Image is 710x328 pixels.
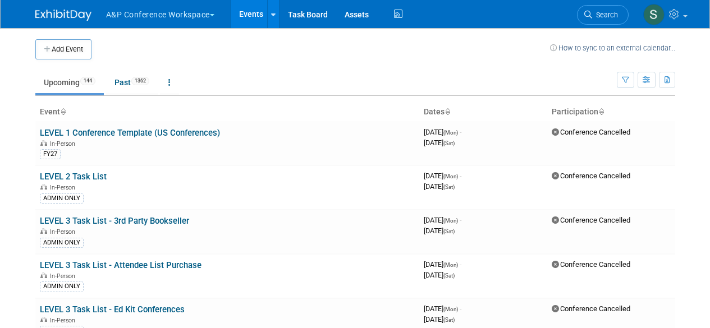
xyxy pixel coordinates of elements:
[50,184,79,191] span: In-Person
[50,228,79,235] span: In-Person
[40,184,47,190] img: In-Person Event
[424,216,461,224] span: [DATE]
[40,193,84,204] div: ADMIN ONLY
[40,140,47,146] img: In-Person Event
[424,138,455,147] span: [DATE]
[40,172,107,182] a: LEVEL 2 Task List
[552,172,630,180] span: Conference Cancelled
[40,304,185,315] a: LEVEL 3 Task List - Ed Kit Conferences
[552,260,630,269] span: Conference Cancelled
[40,260,201,270] a: LEVEL 3 Task List - Attendee List Purchase
[40,149,61,159] div: FY27
[40,216,189,226] a: LEVEL 3 Task List - 3rd Party Bookseller
[35,72,104,93] a: Upcoming144
[424,172,461,180] span: [DATE]
[131,77,149,85] span: 1362
[40,128,220,138] a: LEVEL 1 Conference Template (US Conferences)
[460,216,461,224] span: -
[40,281,84,292] div: ADMIN ONLY
[598,107,604,116] a: Sort by Participation Type
[419,103,547,122] th: Dates
[443,173,458,179] span: (Mon)
[35,103,419,122] th: Event
[424,304,461,313] span: [DATE]
[50,140,79,147] span: In-Person
[443,184,455,190] span: (Sat)
[424,260,461,269] span: [DATE]
[443,317,455,323] span: (Sat)
[547,103,675,122] th: Participation
[40,317,47,322] img: In-Person Event
[592,11,618,19] span: Search
[443,140,455,146] span: (Sat)
[35,10,91,21] img: ExhibitDay
[443,130,458,136] span: (Mon)
[424,182,455,191] span: [DATE]
[40,238,84,248] div: ADMIN ONLY
[445,107,450,116] a: Sort by Start Date
[424,128,461,136] span: [DATE]
[460,172,461,180] span: -
[50,272,79,280] span: In-Person
[460,260,461,269] span: -
[577,5,629,25] a: Search
[552,216,630,224] span: Conference Cancelled
[50,317,79,324] span: In-Person
[552,128,630,136] span: Conference Cancelled
[443,218,458,224] span: (Mon)
[60,107,66,116] a: Sort by Event Name
[40,272,47,278] img: In-Person Event
[443,272,455,279] span: (Sat)
[35,39,91,59] button: Add Event
[443,228,455,234] span: (Sat)
[460,304,461,313] span: -
[460,128,461,136] span: -
[40,228,47,234] img: In-Person Event
[552,304,630,313] span: Conference Cancelled
[424,227,455,235] span: [DATE]
[80,77,95,85] span: 144
[424,271,455,279] span: [DATE]
[643,4,665,25] img: Stephanie Grace-Petinos
[106,72,158,93] a: Past1362
[443,306,458,312] span: (Mon)
[550,44,675,52] a: How to sync to an external calendar...
[424,315,455,324] span: [DATE]
[443,262,458,268] span: (Mon)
